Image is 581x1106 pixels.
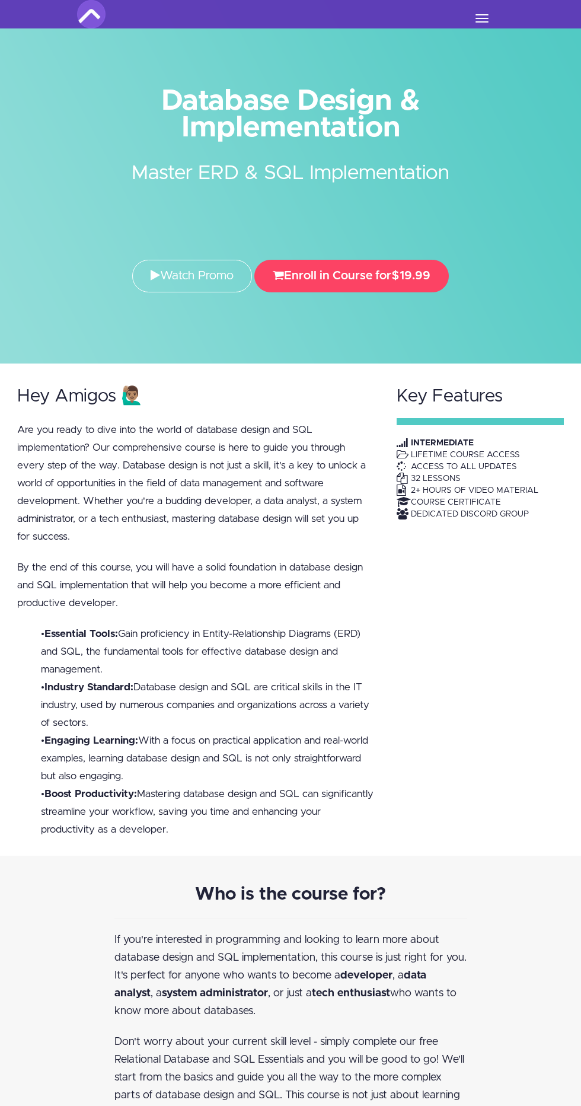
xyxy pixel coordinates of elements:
[397,387,564,406] h2: Key Features
[411,496,538,508] td: COURSE CERTIFICATE
[17,387,374,406] h2: Hey Amigos 🙋🏽‍♂️
[44,682,133,692] b: Industry Standard:
[77,88,504,141] h1: Database Design & Implementation
[391,270,430,282] span: $19.99
[162,988,268,999] strong: system administrator
[41,785,374,839] li: • Mastering database design and SQL can significantly streamline your workflow, saving you time a...
[44,735,138,745] b: Engaging Learning:
[132,260,252,292] a: Watch Promo
[411,473,538,485] td: 32 LESSONS
[411,461,538,473] td: ACCESS TO ALL UPDATES
[411,449,538,461] td: LIFETIME COURSE ACCESS
[17,559,374,612] p: By the end of this course, you will have a solid foundation in database design and SQL implementa...
[411,485,538,496] td: 2+ HOURS OF VIDEO MATERIAL
[114,970,426,999] strong: data analyst
[411,508,538,520] td: DEDICATED DISCORD GROUP
[77,141,504,230] h2: Master ERD & SQL Implementation
[44,629,118,639] b: Essential Tools:
[411,437,538,449] th: INTERMEDIATE
[41,732,374,785] li: • With a focus on practical application and real-world examples, learning database design and SQL...
[17,421,374,546] p: Are you ready to dive into the world of database design and SQL implementation? Our comprehensive...
[312,988,390,999] strong: tech enthusiast
[44,789,137,799] b: Boost Productivity:
[41,625,374,678] li: • Gain proficiency in Entity-Relationship Diagrams (ERD) and SQL, the fundamental tools for effec...
[114,935,467,1016] span: If you're interested in programming and looking to learn more about database design and SQL imple...
[254,260,449,292] button: Enroll in Course for$19.99
[41,678,374,732] li: • Database design and SQL are critical skills in the IT industry, used by numerous companies and ...
[340,970,392,981] strong: developer
[195,885,386,903] strong: Who is the course for?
